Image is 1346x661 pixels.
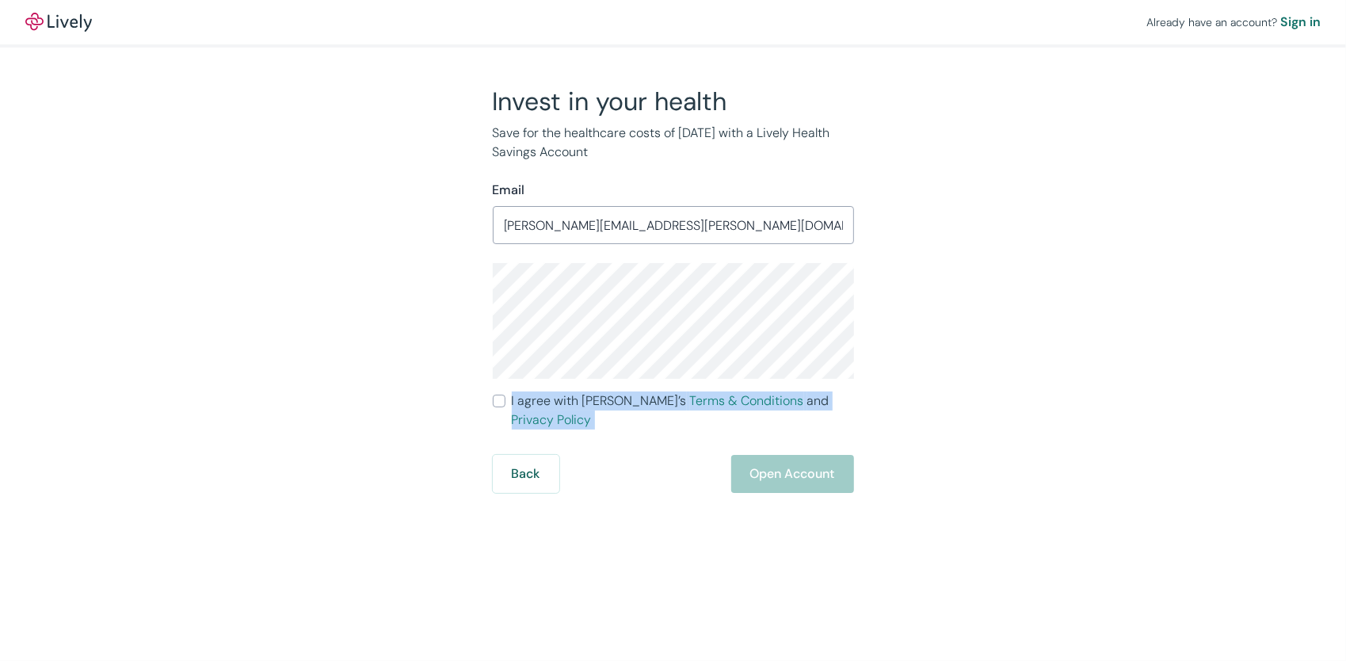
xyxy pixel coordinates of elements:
p: Save for the healthcare costs of [DATE] with a Lively Health Savings Account [493,124,854,162]
button: Back [493,455,559,493]
a: Sign in [1280,13,1321,32]
label: Email [493,181,525,200]
h2: Invest in your health [493,86,854,117]
div: Already have an account? [1146,13,1321,32]
a: Terms & Conditions [690,392,804,409]
a: LivelyLively [25,13,92,32]
span: I agree with [PERSON_NAME]’s and [512,392,854,430]
img: Lively [25,13,92,32]
a: Privacy Policy [512,411,592,428]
